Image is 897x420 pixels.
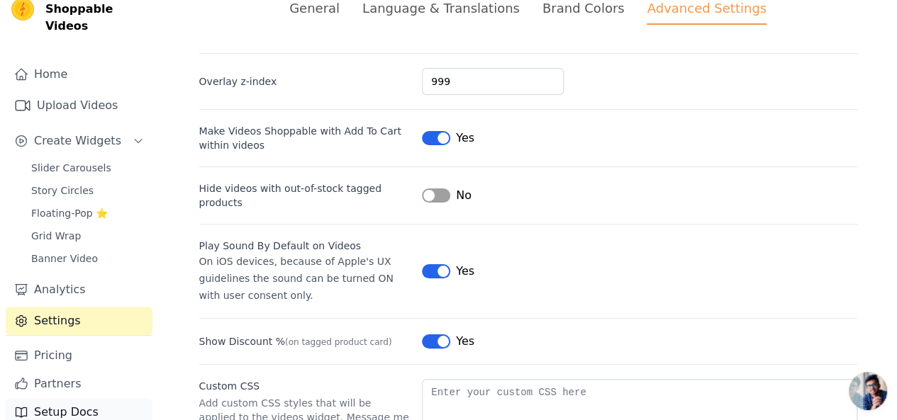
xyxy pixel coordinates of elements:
[285,337,392,347] span: (on tagged product card)
[23,158,152,178] a: Slider Carousels
[6,91,152,120] a: Upload Videos
[456,333,474,350] span: Yes
[6,127,152,155] button: Create Widgets
[199,124,411,152] label: Make Videos Shoppable with Add To Cart within videos
[422,187,472,204] button: No
[23,203,152,223] a: Floating-Pop ⭐
[31,206,108,220] span: Floating-Pop ⭐
[31,183,94,198] span: Story Circles
[23,249,152,268] a: Banner Video
[6,341,152,370] a: Pricing
[34,132,121,149] span: Create Widgets
[6,307,152,335] a: Settings
[422,130,474,147] button: Yes
[456,263,474,280] span: Yes
[6,276,152,304] a: Analytics
[6,60,152,89] a: Home
[31,161,111,175] span: Slider Carousels
[31,251,98,266] span: Banner Video
[23,181,152,200] a: Story Circles
[199,379,411,393] label: Custom CSS
[6,370,152,398] a: Partners
[422,333,474,350] button: Yes
[23,226,152,246] a: Grid Wrap
[199,239,411,253] div: Play Sound By Default on Videos
[31,229,81,243] span: Grid Wrap
[456,187,472,204] span: No
[422,263,474,280] button: Yes
[199,334,411,348] label: Show Discount %
[199,74,411,89] label: Overlay z-index
[456,130,474,147] span: Yes
[199,256,394,301] span: On iOS devices, because of Apple's UX guidelines the sound can be turned ON with user consent only.
[199,181,411,210] label: Hide videos with out-of-stock tagged products
[849,372,887,410] div: Open chat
